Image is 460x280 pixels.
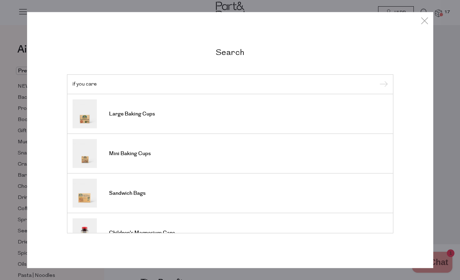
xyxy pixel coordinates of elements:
span: Sandwich Bags [109,190,145,197]
a: Children's Magnesium Care [73,218,388,247]
span: Children's Magnesium Care [109,230,175,237]
img: Sandwich Bags [73,179,97,208]
img: Mini Baking Cups [73,139,97,168]
h2: Search [67,47,393,57]
a: Mini Baking Cups [73,139,388,168]
img: Children's Magnesium Care [73,218,97,247]
input: Search [73,81,388,87]
img: Large Baking Cups [73,99,97,128]
a: Sandwich Bags [73,179,388,208]
span: Large Baking Cups [109,111,155,118]
a: Large Baking Cups [73,99,388,128]
span: Mini Baking Cups [109,150,151,157]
